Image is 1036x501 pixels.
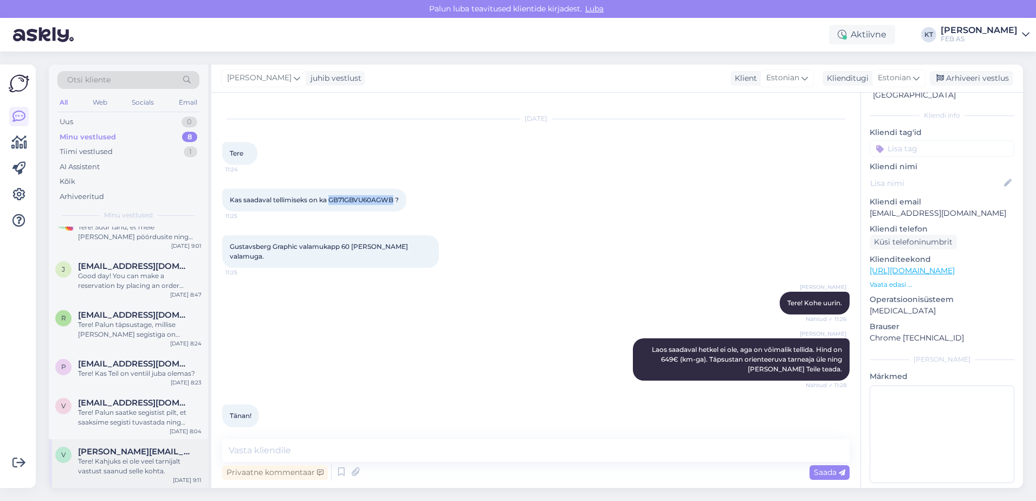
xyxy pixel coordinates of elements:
[225,212,266,220] span: 11:25
[870,208,1014,219] p: [EMAIL_ADDRESS][DOMAIN_NAME]
[78,320,202,339] div: Tere! Palun täpsustage, millise [PERSON_NAME] segistiga on täpsemalt tegu?
[823,73,869,84] div: Klienditugi
[61,451,66,459] span: v
[61,402,66,410] span: v
[806,381,846,389] span: Nähtud ✓ 11:28
[941,35,1018,43] div: FEB AS
[787,299,842,307] span: Tere! Kohe uurin.
[177,95,199,110] div: Email
[941,26,1018,35] div: [PERSON_NAME]
[870,280,1014,290] p: Vaata edasi ...
[182,132,197,143] div: 8
[90,95,109,110] div: Web
[921,27,936,42] div: KT
[78,408,202,427] div: Tere! Palun saatke segistist pilt, et saaksime segisti tuvastada ning pakuda sobivat sisu.
[78,359,191,369] span: pia.varik@outlook.com
[60,162,100,172] div: AI Assistent
[306,73,361,84] div: juhib vestlust
[60,132,116,143] div: Minu vestlused
[870,371,1014,382] p: Märkmed
[870,305,1014,317] p: [MEDICAL_DATA]
[870,223,1014,235] p: Kliendi telefon
[227,72,292,84] span: [PERSON_NAME]
[870,196,1014,208] p: Kliendi email
[170,291,202,299] div: [DATE] 8:47
[78,447,191,457] span: viktor@huum.eu
[170,339,202,348] div: [DATE] 8:24
[652,345,844,373] span: Laos saadaval hetkel ei ole, aga on võimalik tellida. Hind on 649€ (km-ga). Täpsustan orienteeruv...
[9,73,29,94] img: Askly Logo
[78,310,191,320] span: ragnar.jaago1997@gmail.com
[173,476,202,484] div: [DATE] 9:11
[62,265,65,273] span: j
[61,314,66,322] span: r
[170,427,202,435] div: [DATE] 8:04
[230,412,251,420] span: Tänan!
[870,266,955,275] a: [URL][DOMAIN_NAME]
[814,467,845,477] span: Saada
[57,95,70,110] div: All
[730,73,757,84] div: Klient
[870,161,1014,172] p: Kliendi nimi
[870,332,1014,344] p: Chrome [TECHNICAL_ID]
[61,363,66,371] span: p
[171,242,202,250] div: [DATE] 9:01
[230,242,410,260] span: Gustavsberg Graphic valamukapp 60 [PERSON_NAME] valamuga.
[104,210,153,220] span: Minu vestlused
[230,196,399,204] span: Kas saadaval tellimiseks on ka GB71GBVU60AGWB ?
[67,74,111,86] span: Otsi kliente
[930,71,1013,86] div: Arhiveeri vestlus
[60,117,73,127] div: Uus
[78,457,202,476] div: Tere! Kahjuks ei ole veel tarnijalt vastust saanud selle kohta.
[60,146,113,157] div: Tiimi vestlused
[870,177,1002,189] input: Lisa nimi
[182,117,197,127] div: 0
[171,378,202,387] div: [DATE] 8:23
[870,294,1014,305] p: Operatsioonisüsteem
[222,114,850,124] div: [DATE]
[225,268,266,277] span: 11:25
[829,25,895,44] div: Aktiivne
[60,191,104,202] div: Arhiveeritud
[230,149,243,157] span: Tere
[129,95,156,110] div: Socials
[78,222,202,242] div: Tere! Suur tänu, et meie [PERSON_NAME] pöördusite ning oma ideed jagasite! Meil on hetkel turundu...
[870,254,1014,265] p: Klienditeekond
[78,369,202,378] div: Tere! Kas Teil on ventiil juba olemas?
[806,315,846,323] span: Nähtud ✓ 11:26
[222,465,328,480] div: Privaatne kommentaar
[800,283,846,291] span: [PERSON_NAME]
[870,140,1014,157] input: Lisa tag
[766,72,799,84] span: Estonian
[878,72,911,84] span: Estonian
[800,330,846,338] span: [PERSON_NAME]
[60,176,75,187] div: Kõik
[78,398,191,408] span: vaarikas@hotmail.com
[582,4,607,14] span: Luba
[941,26,1029,43] a: [PERSON_NAME]FEB AS
[870,321,1014,332] p: Brauser
[870,235,957,249] div: Küsi telefoninumbrit
[184,146,197,157] div: 1
[78,271,202,291] div: Good day! You can make a reservation by placing an order through the online store and selecting a...
[225,165,266,174] span: 11:24
[870,111,1014,120] div: Kliendi info
[870,127,1014,138] p: Kliendi tag'id
[78,261,191,271] span: justparadise5@gmail.com
[870,355,1014,364] div: [PERSON_NAME]
[225,428,266,436] span: 11:29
